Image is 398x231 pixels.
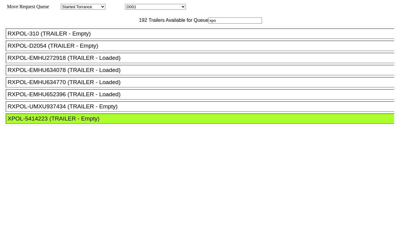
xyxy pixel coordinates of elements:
span: Trailers Available for Queue [147,18,209,23]
input: Filter Available Trailers [208,17,262,24]
div: XPOL-5414223 (TRAILER - Empty) [8,115,398,122]
span: Move Request Queue [4,4,49,9]
div: RXPOL-D2054 (TRAILER - Empty) [8,42,398,49]
div: RXPOL-UMXU937434 (TRAILER - Empty) [8,103,398,110]
span: Area [50,4,60,9]
div: RXPOL-EMHU634770 (TRAILER - Loaded) [8,79,398,86]
span: Location [107,4,124,9]
div: RXPOL-EMHU652396 (TRAILER - Loaded) [8,91,398,98]
div: RXPOL-EMHU634078 (TRAILER - Loaded) [8,67,398,73]
div: RXPOL-EMHU272918 (TRAILER - Loaded) [8,55,398,61]
div: RXPOL-310 (TRAILER - Empty) [8,30,398,37]
span: 192 [136,18,147,23]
